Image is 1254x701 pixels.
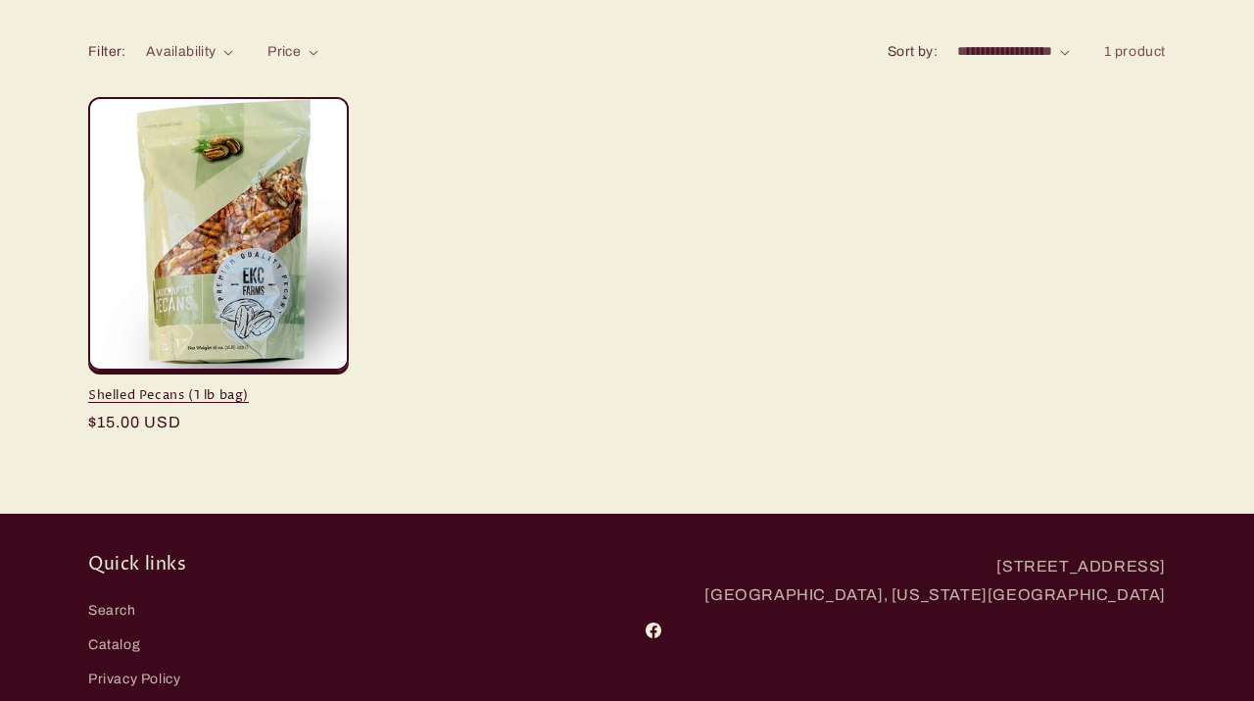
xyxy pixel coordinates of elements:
p: [STREET_ADDRESS] [GEOGRAPHIC_DATA], [US_STATE][GEOGRAPHIC_DATA] [633,553,1166,610]
span: Price [267,44,301,59]
a: Privacy Policy [88,662,180,696]
a: Catalog [88,627,140,662]
a: Shelled Pecans (1 lb bag) [88,387,349,404]
h2: Filter: [88,41,126,62]
label: Sort by: [888,44,938,59]
summary: Availability (0 selected) [146,41,233,62]
h2: Quick links [88,553,621,576]
span: 1 product [1104,44,1166,59]
span: Availability [146,44,217,59]
a: Search [88,598,136,627]
summary: Price [267,41,318,62]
